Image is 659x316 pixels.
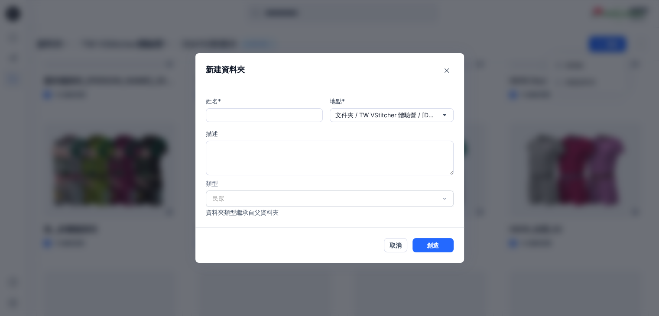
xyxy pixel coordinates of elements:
[384,238,407,252] button: 取消
[206,130,218,137] font: 描述
[206,209,279,216] font: 資料夾類型繼承自父資料夾
[330,108,454,122] button: 文件夾 / TW VStitcher 體驗營 / [DATE]班展示
[412,238,454,252] button: 創造
[206,65,245,74] font: 新建資料夾
[440,64,454,77] button: 關閉
[206,180,218,187] font: 類型
[335,111,460,119] font: 文件夾 / TW VStitcher 體驗營 / [DATE]班展示
[390,242,402,249] font: 取消
[427,242,439,249] font: 創造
